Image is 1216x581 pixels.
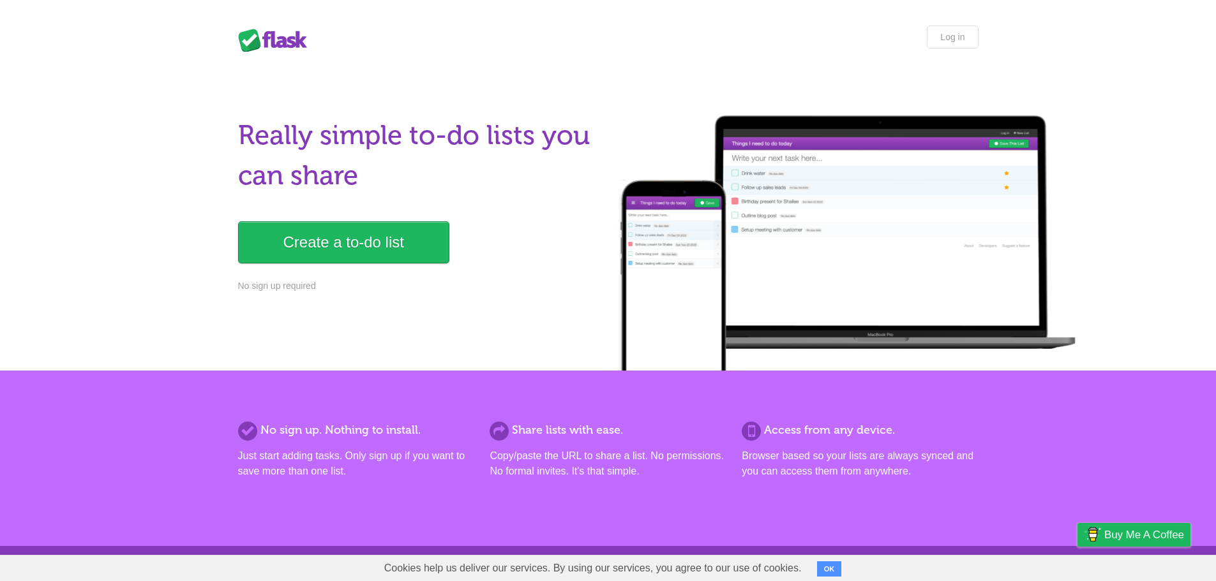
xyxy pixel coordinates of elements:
span: Buy me a coffee [1104,524,1184,546]
h2: No sign up. Nothing to install. [238,422,474,439]
button: OK [817,561,842,577]
a: Buy me a coffee [1077,523,1190,547]
h2: Access from any device. [742,422,978,439]
a: Log in [927,26,978,48]
p: Just start adding tasks. Only sign up if you want to save more than one list. [238,448,474,479]
img: Buy me a coffee [1084,524,1101,545]
a: Create a to-do list [238,221,449,263]
div: Flask Lists [238,29,315,52]
h1: Really simple to-do lists you can share [238,115,601,196]
span: Cookies help us deliver our services. By using our services, you agree to our use of cookies. [372,555,814,581]
h2: Share lists with ease. [490,422,726,439]
p: No sign up required [238,279,601,293]
p: Copy/paste the URL to share a list. No permissions. No formal invites. It's that simple. [490,448,726,479]
p: Browser based so your lists are always synced and you can access them from anywhere. [742,448,978,479]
